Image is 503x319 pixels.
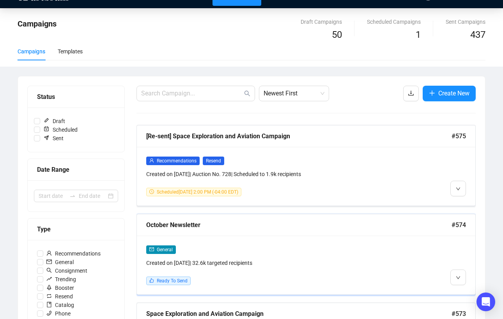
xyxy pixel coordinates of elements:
span: 437 [470,29,485,40]
input: End date [79,192,106,200]
div: Space Exploration and Aviation Campaign [146,309,452,319]
span: Scheduled [40,125,81,134]
div: October Newsletter [146,220,452,230]
div: Draft Campaigns [301,18,342,26]
span: clock-circle [149,189,154,194]
div: Status [37,92,115,102]
span: down [456,275,460,280]
div: Type [37,224,115,234]
div: Open Intercom Messenger [476,293,495,311]
span: down [456,187,460,191]
span: book [46,302,52,307]
span: #574 [452,220,466,230]
span: user [46,250,52,256]
span: Trending [43,275,79,284]
span: Draft [40,117,68,125]
span: to [69,193,76,199]
input: Start date [39,192,66,200]
span: #573 [452,309,466,319]
div: Date Range [37,165,115,174]
span: Catalog [43,301,77,309]
span: retweet [46,293,52,299]
a: [Re-sent] Space Exploration and Aviation Campaign#575userRecommendationsResendCreated on [DATE]| ... [136,125,476,206]
span: Create New [438,88,469,98]
span: Recommendations [43,249,104,258]
span: Scheduled [DATE] 2:00 PM (-04:00 EDT) [157,189,238,195]
div: Scheduled Campaigns [367,18,421,26]
span: user [149,158,154,163]
span: Recommendations [157,158,197,164]
div: Campaigns [18,47,45,56]
span: Ready To Send [157,278,188,284]
span: Resend [43,292,76,301]
span: Consignment [43,266,90,275]
span: General [43,258,77,266]
div: Templates [58,47,83,56]
span: 50 [332,29,342,40]
span: swap-right [69,193,76,199]
span: mail [46,259,52,264]
span: Phone [43,309,74,318]
span: General [157,247,173,252]
span: Resend [203,157,224,165]
span: plus [429,90,435,96]
div: Created on [DATE] | 32.6k targeted recipients [146,259,385,267]
div: [Re-sent] Space Exploration and Aviation Campaign [146,131,452,141]
span: search [46,268,52,273]
span: download [408,90,414,96]
div: Sent Campaigns [446,18,485,26]
input: Search Campaign... [141,89,243,98]
span: rise [46,276,52,282]
span: Booster [43,284,77,292]
a: October Newsletter#574mailGeneralCreated on [DATE]| 32.6k targeted recipientslikeReady To Send [136,214,476,295]
div: Created on [DATE] | Auction No. 728 | Scheduled to 1.9k recipients [146,170,385,178]
span: Newest First [264,86,324,101]
span: rocket [46,285,52,290]
span: Campaigns [18,19,57,28]
span: search [244,90,250,97]
span: 1 [416,29,421,40]
span: Sent [40,134,67,143]
button: Create New [423,86,476,101]
span: phone [46,310,52,316]
span: mail [149,247,154,252]
span: #575 [452,131,466,141]
span: like [149,278,154,283]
